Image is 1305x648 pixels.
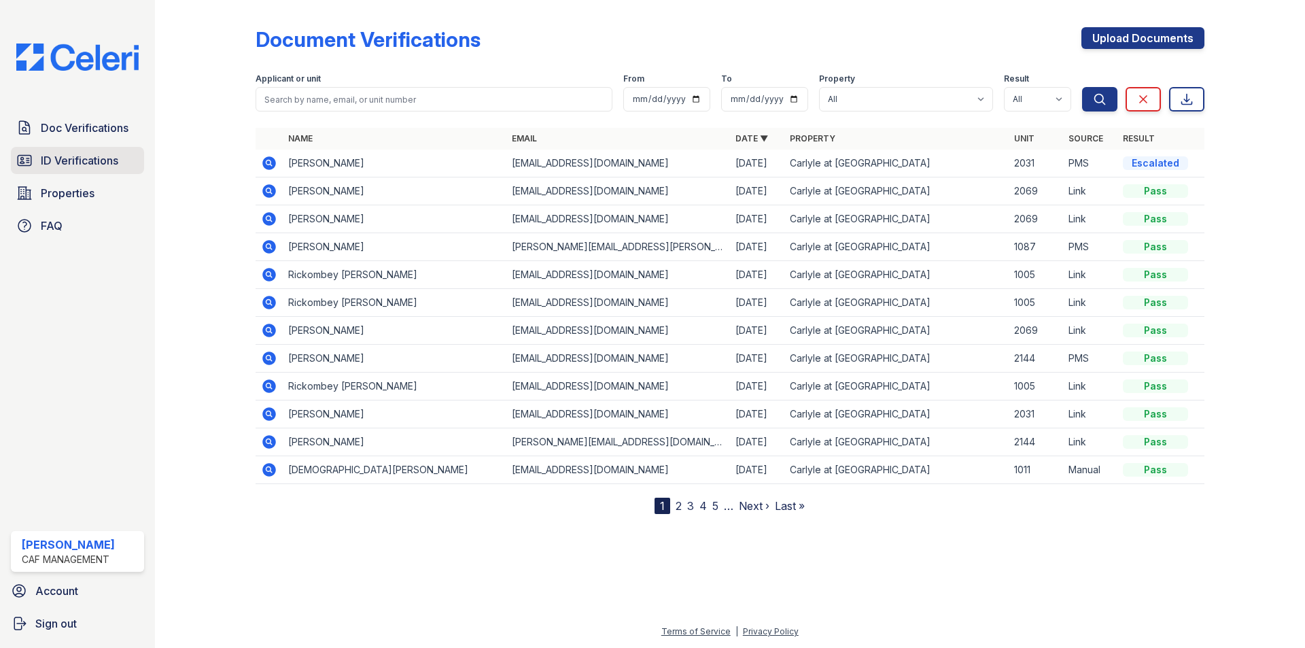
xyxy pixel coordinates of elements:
td: Carlyle at [GEOGRAPHIC_DATA] [784,177,1008,205]
td: Manual [1063,456,1117,484]
td: 2144 [1009,428,1063,456]
span: Doc Verifications [41,120,128,136]
div: Pass [1123,379,1188,393]
a: 4 [699,499,707,513]
td: 1005 [1009,261,1063,289]
div: Pass [1123,296,1188,309]
div: Escalated [1123,156,1188,170]
td: Carlyle at [GEOGRAPHIC_DATA] [784,456,1008,484]
label: Property [819,73,855,84]
td: [EMAIL_ADDRESS][DOMAIN_NAME] [506,261,730,289]
label: From [623,73,644,84]
td: [EMAIL_ADDRESS][DOMAIN_NAME] [506,456,730,484]
td: [PERSON_NAME] [283,150,506,177]
a: FAQ [11,212,144,239]
div: Pass [1123,240,1188,254]
div: Pass [1123,407,1188,421]
td: [EMAIL_ADDRESS][DOMAIN_NAME] [506,205,730,233]
td: 2031 [1009,150,1063,177]
span: FAQ [41,218,63,234]
td: Carlyle at [GEOGRAPHIC_DATA] [784,261,1008,289]
a: 3 [687,499,694,513]
div: [PERSON_NAME] [22,536,115,553]
td: 1011 [1009,456,1063,484]
td: Carlyle at [GEOGRAPHIC_DATA] [784,317,1008,345]
td: Carlyle at [GEOGRAPHIC_DATA] [784,373,1008,400]
div: Pass [1123,435,1188,449]
td: [PERSON_NAME] [283,428,506,456]
td: 1005 [1009,289,1063,317]
a: 5 [712,499,718,513]
a: Upload Documents [1081,27,1204,49]
a: Source [1068,133,1103,143]
td: PMS [1063,150,1117,177]
td: Link [1063,289,1117,317]
td: [DATE] [730,345,784,373]
input: Search by name, email, or unit number [256,87,612,112]
a: Doc Verifications [11,114,144,141]
td: [DATE] [730,400,784,428]
label: To [721,73,732,84]
a: 2 [676,499,682,513]
span: Sign out [35,615,77,632]
td: [DATE] [730,261,784,289]
a: Terms of Service [661,626,731,636]
td: Link [1063,373,1117,400]
a: Name [288,133,313,143]
div: Pass [1123,324,1188,337]
a: Property [790,133,835,143]
td: Carlyle at [GEOGRAPHIC_DATA] [784,289,1008,317]
a: Last » [775,499,805,513]
td: [EMAIL_ADDRESS][DOMAIN_NAME] [506,317,730,345]
a: Sign out [5,610,150,637]
a: Account [5,577,150,604]
img: CE_Logo_Blue-a8612792a0a2168367f1c8372b55b34899dd931a85d93a1a3d3e32e68fde9ad4.png [5,44,150,71]
td: [PERSON_NAME][EMAIL_ADDRESS][PERSON_NAME][DOMAIN_NAME] [506,233,730,261]
td: [DATE] [730,205,784,233]
a: Next › [739,499,769,513]
td: [EMAIL_ADDRESS][DOMAIN_NAME] [506,177,730,205]
a: Email [512,133,537,143]
div: Pass [1123,184,1188,198]
div: 1 [655,498,670,514]
td: [PERSON_NAME] [283,177,506,205]
td: 1087 [1009,233,1063,261]
td: [DATE] [730,233,784,261]
td: Link [1063,177,1117,205]
div: CAF Management [22,553,115,566]
td: [DATE] [730,177,784,205]
td: [PERSON_NAME] [283,205,506,233]
span: Account [35,583,78,599]
label: Applicant or unit [256,73,321,84]
td: Link [1063,428,1117,456]
td: Link [1063,261,1117,289]
td: 2031 [1009,400,1063,428]
td: Rickombey [PERSON_NAME] [283,289,506,317]
span: … [724,498,733,514]
div: Pass [1123,463,1188,477]
span: Properties [41,185,94,201]
td: [DEMOGRAPHIC_DATA][PERSON_NAME] [283,456,506,484]
a: Unit [1014,133,1034,143]
td: [EMAIL_ADDRESS][DOMAIN_NAME] [506,373,730,400]
td: Link [1063,317,1117,345]
td: [EMAIL_ADDRESS][DOMAIN_NAME] [506,289,730,317]
td: Carlyle at [GEOGRAPHIC_DATA] [784,205,1008,233]
td: Carlyle at [GEOGRAPHIC_DATA] [784,150,1008,177]
td: 2069 [1009,317,1063,345]
div: Pass [1123,352,1188,365]
a: ID Verifications [11,147,144,174]
td: Carlyle at [GEOGRAPHIC_DATA] [784,345,1008,373]
td: PMS [1063,345,1117,373]
td: PMS [1063,233,1117,261]
td: [EMAIL_ADDRESS][DOMAIN_NAME] [506,345,730,373]
td: Carlyle at [GEOGRAPHIC_DATA] [784,233,1008,261]
a: Properties [11,180,144,207]
td: Carlyle at [GEOGRAPHIC_DATA] [784,400,1008,428]
td: Rickombey [PERSON_NAME] [283,261,506,289]
td: [PERSON_NAME] [283,233,506,261]
td: [DATE] [730,428,784,456]
td: Link [1063,400,1117,428]
td: [PERSON_NAME] [283,345,506,373]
